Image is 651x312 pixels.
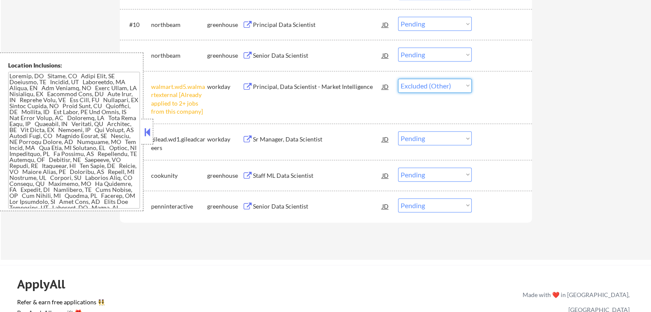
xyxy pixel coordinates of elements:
[253,171,382,180] div: Staff ML Data Scientist
[8,61,140,70] div: Location Inclusions:
[253,135,382,144] div: Sr Manager, Data Scientist
[381,168,390,183] div: JD
[207,202,242,211] div: greenhouse
[381,47,390,63] div: JD
[151,171,207,180] div: cookunity
[207,21,242,29] div: greenhouse
[17,277,75,291] div: ApplyAll
[151,21,207,29] div: northbeam
[381,79,390,94] div: JD
[207,82,242,91] div: workday
[253,21,382,29] div: Principal Data Scientist
[381,131,390,147] div: JD
[151,51,207,60] div: northbeam
[151,82,207,116] div: walmart.wd5.walmartexternal [Already applied to 2+ jobs from this company]
[381,198,390,214] div: JD
[253,202,382,211] div: Senior Data Scientist
[151,202,207,211] div: penninteractive
[207,171,242,180] div: greenhouse
[381,17,390,32] div: JD
[207,135,242,144] div: workday
[151,135,207,152] div: gilead.wd1.gileadcareers
[253,82,382,91] div: Principal, Data Scientist - Market Intelligence
[253,51,382,60] div: Senior Data Scientist
[207,51,242,60] div: greenhouse
[129,51,144,60] div: #11
[17,299,344,308] a: Refer & earn free applications 👯‍♀️
[129,21,144,29] div: #10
